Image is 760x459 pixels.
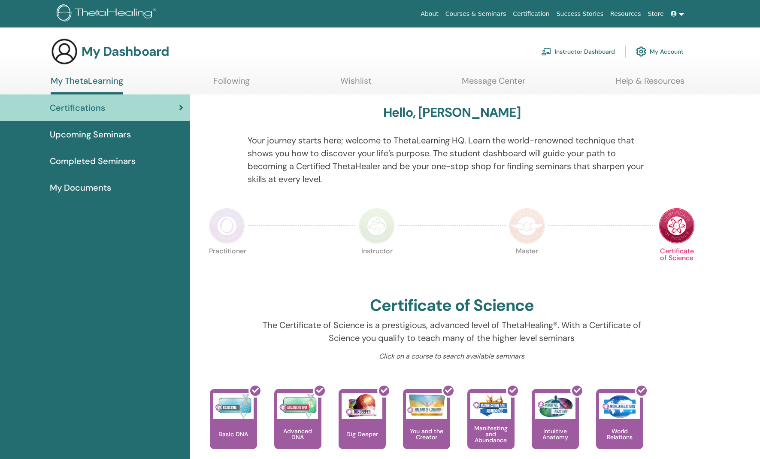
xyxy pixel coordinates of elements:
[406,393,447,417] img: You and the Creator
[342,393,382,419] img: Dig Deeper
[209,248,245,284] p: Practitioner
[359,208,395,244] img: Instructor
[636,44,646,59] img: cog.svg
[343,431,382,437] p: Dig Deeper
[509,6,553,22] a: Certification
[535,393,575,419] img: Intuitive Anatomy
[82,44,169,59] h3: My Dashboard
[403,428,450,440] p: You and the Creator
[442,6,510,22] a: Courses & Seminars
[359,248,395,284] p: Instructor
[470,393,511,419] img: Manifesting and Abundance
[248,319,656,344] p: The Certificate of Science is a prestigious, advanced level of ThetaHealing®. With a Certificate ...
[541,42,615,61] a: Instructor Dashboard
[417,6,442,22] a: About
[213,76,250,92] a: Following
[636,42,684,61] a: My Account
[51,76,123,94] a: My ThetaLearning
[659,248,695,284] p: Certificate of Science
[50,101,105,114] span: Certifications
[553,6,607,22] a: Success Stories
[659,208,695,244] img: Certificate of Science
[57,4,159,24] img: logo.png
[277,393,318,419] img: Advanced DNA
[383,105,521,120] h3: Hello, [PERSON_NAME]
[462,76,525,92] a: Message Center
[509,248,545,284] p: Master
[274,428,321,440] p: Advanced DNA
[50,128,131,141] span: Upcoming Seminars
[645,6,667,22] a: Store
[209,208,245,244] img: Practitioner
[50,155,136,167] span: Completed Seminars
[248,134,656,185] p: Your journey starts here; welcome to ThetaLearning HQ. Learn the world-renowned technique that sh...
[50,181,111,194] span: My Documents
[607,6,645,22] a: Resources
[615,76,684,92] a: Help & Resources
[509,208,545,244] img: Master
[51,38,78,65] img: generic-user-icon.jpg
[213,393,254,419] img: Basic DNA
[532,428,579,440] p: Intuitive Anatomy
[340,76,372,92] a: Wishlist
[541,48,551,55] img: chalkboard-teacher.svg
[248,351,656,362] p: Click on a course to search available seminars
[467,425,515,443] p: Manifesting and Abundance
[599,393,640,419] img: World Relations
[370,296,534,316] h2: Certificate of Science
[596,428,643,440] p: World Relations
